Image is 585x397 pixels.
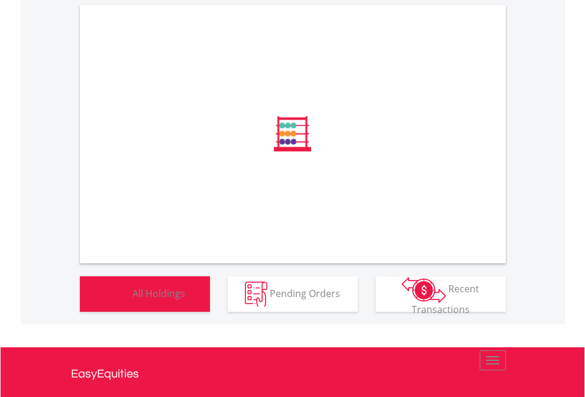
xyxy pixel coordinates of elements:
[376,276,506,312] button: Recent Transactions
[245,282,267,307] img: pending_instructions-wht.png
[132,286,185,299] span: All Holdings
[105,282,130,307] img: holdings-wht.png
[80,276,210,312] button: All Holdings
[228,276,358,312] button: Pending Orders
[402,277,446,303] img: transactions-zar-wht.png
[270,286,340,299] span: Pending Orders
